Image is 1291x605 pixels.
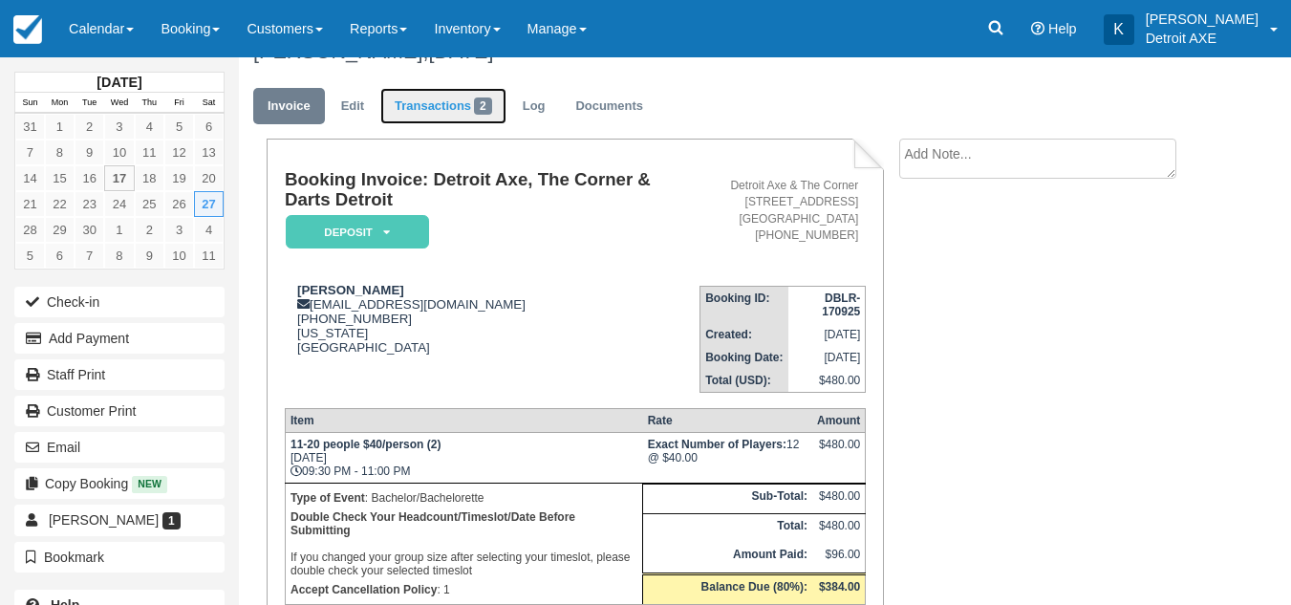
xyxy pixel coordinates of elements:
a: 28 [15,217,45,243]
button: Add Payment [14,323,225,354]
a: 14 [15,165,45,191]
a: [PERSON_NAME] 1 [14,505,225,535]
a: 4 [135,114,164,140]
a: 1 [104,217,134,243]
span: New [132,476,167,492]
a: 12 [164,140,194,165]
a: 25 [135,191,164,217]
a: 11 [194,243,224,269]
a: 9 [75,140,104,165]
span: Help [1048,21,1077,36]
p: : 1 [290,580,637,599]
th: Booking ID: [700,286,788,323]
th: Fri [164,93,194,114]
a: Log [508,88,560,125]
a: 26 [164,191,194,217]
address: Detroit Axe & The Corner [STREET_ADDRESS] [GEOGRAPHIC_DATA] [PHONE_NUMBER] [707,178,858,244]
th: Amount Paid: [643,543,812,573]
a: Staff Print [14,359,225,390]
p: Detroit AXE [1146,29,1259,48]
a: Documents [561,88,657,125]
td: $480.00 [812,514,866,544]
th: Balance Due (80%): [643,573,812,604]
em: Deposit [286,215,429,248]
td: [DATE] [788,346,866,369]
h1: [PERSON_NAME], [253,40,1193,63]
td: [DATE] 09:30 PM - 11:00 PM [285,432,642,483]
strong: 11-20 people $40/person (2) [290,438,441,451]
th: Sub-Total: [643,485,812,514]
a: Invoice [253,88,325,125]
i: Help [1031,22,1044,35]
strong: Accept Cancellation Policy [290,583,437,596]
button: Check-in [14,287,225,317]
th: Sun [15,93,45,114]
a: 20 [194,165,224,191]
th: Created: [700,323,788,346]
a: 6 [194,114,224,140]
td: $480.00 [812,485,866,514]
a: 5 [15,243,45,269]
td: $96.00 [812,543,866,573]
a: 4 [194,217,224,243]
a: 18 [135,165,164,191]
a: 15 [45,165,75,191]
span: 1 [162,512,181,529]
strong: DBLR-170925 [822,292,860,318]
p: : Bachelor/Bachelorette [290,488,637,508]
a: 23 [75,191,104,217]
a: 5 [164,114,194,140]
th: Tue [75,93,104,114]
th: Sat [194,93,224,114]
a: 13 [194,140,224,165]
p: If you changed your group size after selecting your timeslot, please double check your selected t... [290,508,637,580]
a: Transactions2 [380,88,506,125]
button: Bookmark [14,542,225,573]
strong: [PERSON_NAME] [297,283,404,297]
a: 19 [164,165,194,191]
img: checkfront-main-nav-mini-logo.png [13,15,42,44]
th: Total: [643,514,812,544]
div: [EMAIL_ADDRESS][DOMAIN_NAME] [PHONE_NUMBER] [US_STATE] [GEOGRAPHIC_DATA] [285,283,699,355]
a: 11 [135,140,164,165]
a: 21 [15,191,45,217]
a: 2 [135,217,164,243]
a: 7 [75,243,104,269]
a: Deposit [285,214,422,249]
th: Amount [812,408,866,432]
a: 27 [194,191,224,217]
th: Total (USD): [700,369,788,393]
a: 8 [45,140,75,165]
td: $480.00 [788,369,866,393]
a: 3 [104,114,134,140]
td: [DATE] [788,323,866,346]
a: 29 [45,217,75,243]
th: Mon [45,93,75,114]
th: Wed [104,93,134,114]
button: Copy Booking New [14,468,225,499]
a: 10 [164,243,194,269]
a: 7 [15,140,45,165]
h1: Booking Invoice: Detroit Axe, The Corner & Darts Detroit [285,170,699,209]
b: Double Check Your Headcount/Timeslot/Date Before Submitting [290,510,575,537]
button: Email [14,432,225,463]
th: Rate [643,408,812,432]
a: 22 [45,191,75,217]
a: 6 [45,243,75,269]
div: $480.00 [817,438,860,466]
th: Booking Date: [700,346,788,369]
span: [PERSON_NAME] [49,512,159,528]
p: [PERSON_NAME] [1146,10,1259,29]
a: 24 [104,191,134,217]
strong: [DATE] [97,75,141,90]
strong: $384.00 [819,580,860,594]
a: 10 [104,140,134,165]
strong: Exact Number of Players [648,438,786,451]
span: 2 [474,97,492,115]
a: Customer Print [14,396,225,426]
th: Thu [135,93,164,114]
a: 1 [45,114,75,140]
a: Edit [327,88,378,125]
a: 3 [164,217,194,243]
div: K [1104,14,1134,45]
